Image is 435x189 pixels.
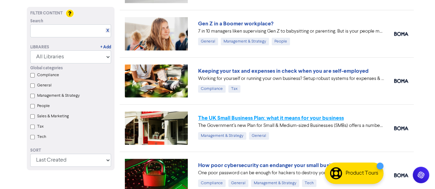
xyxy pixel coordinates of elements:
[30,18,43,24] span: Search
[37,103,50,109] label: People
[198,38,218,45] div: General
[30,44,49,50] div: Libraries
[302,179,316,187] div: Tech
[198,122,384,129] div: The Government’s new Plan for Small & Medium-sized Businesses (SMBs) offers a number of new oppor...
[198,162,341,169] a: How poor cybersecurity can endanger your small business
[394,79,408,83] img: boma_accounting
[221,38,269,45] div: Management & Strategy
[100,44,111,50] a: + Add
[30,65,111,71] div: Global categories
[37,82,52,88] label: General
[251,179,299,187] div: Management & Strategy
[198,115,344,121] a: The UK Small Business Plan: what it means for your business
[30,147,111,154] div: Sort
[198,132,246,140] div: Management & Strategy
[198,28,384,35] div: 7 in 10 managers liken supervising Gen Z to babysitting or parenting. But is your people manageme...
[198,68,368,74] a: Keeping your tax and expenses in check when you are self-employed
[198,85,226,93] div: Compliance
[228,85,240,93] div: Tax
[272,38,290,45] div: People
[37,93,80,99] label: Management & Strategy
[37,134,46,140] label: Tech
[198,75,384,82] div: Working for yourself or running your own business? Setup robust systems for expenses & tax requir...
[394,173,408,177] img: boma
[37,72,59,78] label: Compliance
[198,179,226,187] div: Compliance
[106,28,109,33] a: X
[37,123,44,130] label: Tax
[401,156,435,189] iframe: Chat Widget
[198,20,273,27] a: Gen Z in a Boomer workplace?
[228,179,248,187] div: General
[249,132,269,140] div: General
[198,169,384,177] div: One poor password can be enough for hackers to destroy your business systems. We’ve shared five i...
[394,126,408,130] img: boma
[394,32,408,36] img: boma
[30,10,111,16] div: Filter Content
[37,113,69,119] label: Sales & Marketing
